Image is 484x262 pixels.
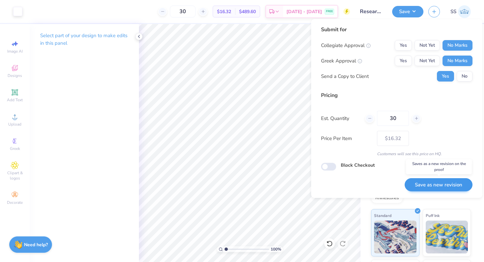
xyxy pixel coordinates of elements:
[7,97,23,103] span: Add Text
[24,242,48,248] strong: Need help?
[437,71,454,82] button: Yes
[321,135,372,142] label: Price Per Item
[426,212,440,219] span: Puff Ink
[450,8,456,15] span: SS
[355,5,387,18] input: Untitled Design
[7,49,23,54] span: Image AI
[457,71,472,82] button: No
[341,162,375,169] label: Block Checkout
[321,57,362,65] div: Greek Approval
[321,151,472,157] div: Customers will see this price on HQ.
[392,6,423,17] button: Save
[415,40,440,51] button: Not Yet
[458,5,471,18] img: Saima Shariff
[3,170,26,181] span: Clipart & logos
[10,146,20,151] span: Greek
[321,91,472,99] div: Pricing
[239,8,256,15] span: $489.60
[40,32,128,47] p: Select part of your design to make edits in this panel
[443,56,472,66] button: No Marks
[443,40,472,51] button: No Marks
[377,111,409,126] input: – –
[8,73,22,78] span: Designs
[286,8,322,15] span: [DATE] - [DATE]
[371,193,403,203] div: Rhinestones
[326,9,333,14] span: FREE
[321,73,369,80] div: Send a Copy to Client
[8,122,21,127] span: Upload
[415,56,440,66] button: Not Yet
[321,42,371,49] div: Collegiate Approval
[405,178,472,192] button: Save as new revision
[395,56,412,66] button: Yes
[395,40,412,51] button: Yes
[321,115,360,122] label: Est. Quantity
[170,6,196,17] input: – –
[426,221,468,253] img: Puff Ink
[374,212,391,219] span: Standard
[406,159,472,174] div: Saves as a new revision on the proof
[271,246,281,252] span: 100 %
[217,8,231,15] span: $16.32
[450,5,471,18] a: SS
[374,221,417,253] img: Standard
[7,200,23,205] span: Decorate
[321,26,472,34] div: Submit for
